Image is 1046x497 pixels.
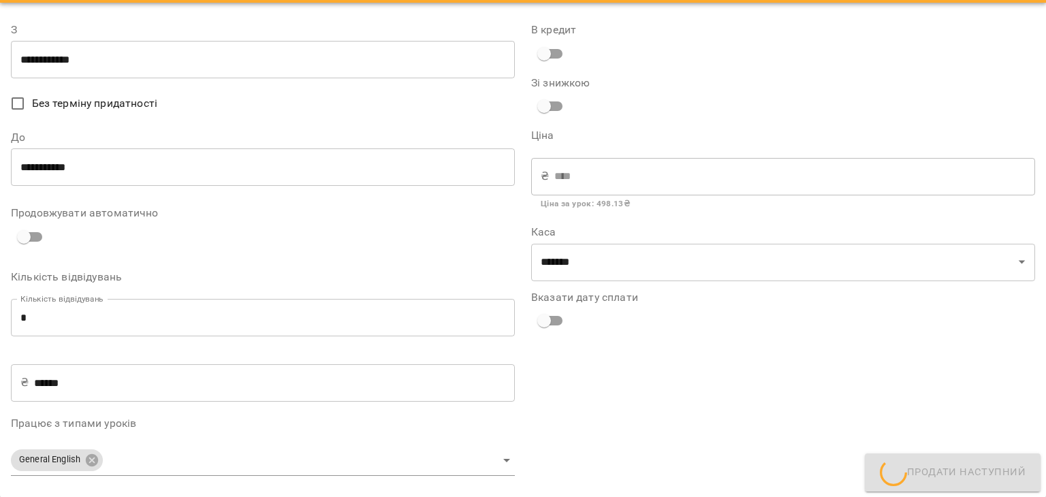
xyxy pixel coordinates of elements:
label: До [11,132,515,143]
label: Ціна [531,130,1035,141]
label: Кількість відвідувань [11,272,515,283]
p: ₴ [541,168,549,185]
label: Продовжувати автоматично [11,208,515,219]
label: З [11,25,515,35]
label: В кредит [531,25,1035,35]
div: General English [11,445,515,476]
b: Ціна за урок : 498.13 ₴ [541,199,630,208]
span: General English [11,453,89,466]
label: Вказати дату сплати [531,292,1035,303]
div: General English [11,449,103,471]
p: ₴ [20,374,29,391]
span: Без терміну придатності [32,95,157,112]
label: Каса [531,227,1035,238]
label: Зі знижкою [531,78,699,89]
label: Працює з типами уроків [11,418,515,429]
